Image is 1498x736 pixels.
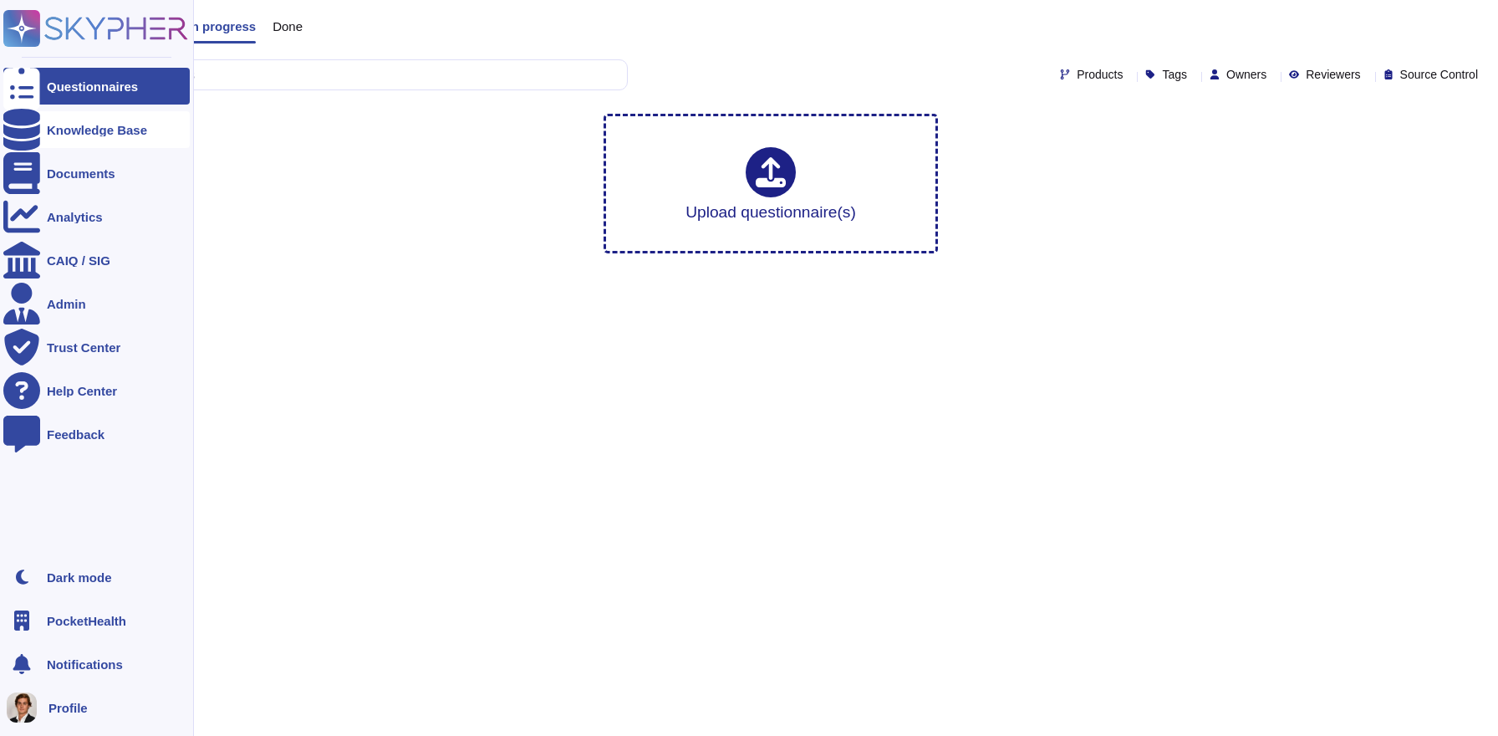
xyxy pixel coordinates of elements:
[3,416,190,452] a: Feedback
[47,80,138,93] div: Questionnaires
[3,329,190,365] a: Trust Center
[47,211,103,223] div: Analytics
[3,198,190,235] a: Analytics
[3,111,190,148] a: Knowledge Base
[66,60,627,89] input: Search by keywords
[47,658,123,671] span: Notifications
[187,20,256,33] span: In progress
[7,693,37,723] img: user
[47,341,120,354] div: Trust Center
[1162,69,1187,80] span: Tags
[1306,69,1360,80] span: Reviewers
[3,68,190,105] a: Questionnaires
[47,254,110,267] div: CAIQ / SIG
[47,167,115,180] div: Documents
[273,20,303,33] span: Done
[47,124,147,136] div: Knowledge Base
[47,428,104,441] div: Feedback
[3,372,190,409] a: Help Center
[47,298,86,310] div: Admin
[3,242,190,279] a: CAIQ / SIG
[3,689,48,726] button: user
[47,615,126,627] span: PocketHealth
[1077,69,1123,80] span: Products
[47,385,117,397] div: Help Center
[3,155,190,192] a: Documents
[1226,69,1266,80] span: Owners
[47,571,112,584] div: Dark mode
[3,285,190,322] a: Admin
[48,702,88,714] span: Profile
[685,147,856,220] div: Upload questionnaire(s)
[1400,69,1478,80] span: Source Control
